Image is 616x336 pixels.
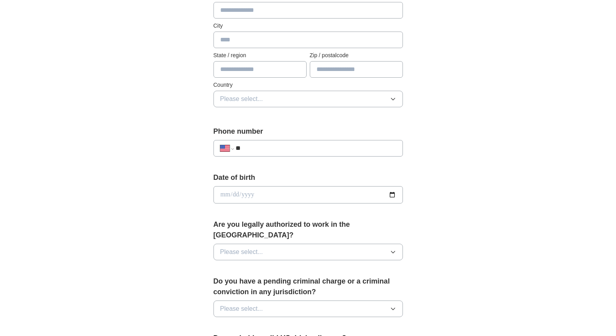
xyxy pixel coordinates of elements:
span: Please select... [220,247,263,257]
label: Do you have a pending criminal charge or a criminal conviction in any jurisdiction? [213,276,403,297]
label: Are you legally authorized to work in the [GEOGRAPHIC_DATA]? [213,219,403,241]
button: Please select... [213,91,403,107]
label: Zip / postalcode [310,51,403,60]
label: Country [213,81,403,89]
label: City [213,22,403,30]
span: Please select... [220,304,263,314]
button: Please select... [213,301,403,317]
label: Date of birth [213,172,403,183]
span: Please select... [220,94,263,104]
label: State / region [213,51,307,60]
button: Please select... [213,244,403,260]
label: Phone number [213,126,403,137]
